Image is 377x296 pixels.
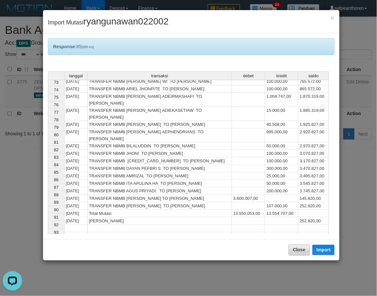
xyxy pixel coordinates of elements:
td: [DATE] [64,142,88,150]
span: saldo [309,74,319,78]
span: 93 [54,230,58,235]
td: [DATE] [64,107,88,121]
span: 77 [54,110,58,115]
span: kredit [277,74,287,78]
td: [DATE] [64,128,88,142]
span: 89 [54,200,58,205]
td: [PERSON_NAME] [88,217,232,225]
td: 13.550.053,00 [232,210,265,217]
td: [DATE] [64,180,88,187]
td: 25.000,00 [265,172,298,180]
span: 85 [54,170,58,175]
span: 87 [54,185,58,190]
td: 3.170.827,00 [298,157,329,165]
span: [888 ms] [81,45,94,49]
td: 1.870.319,00 [298,93,329,107]
td: 2.970.827,00 [298,142,329,150]
span: 86 [54,177,58,182]
span: Import Mutasi [48,19,169,26]
td: TRANSFER NBMB AMRIZAL TO [PERSON_NAME] [88,172,232,180]
td: 3.495.827,00 [298,172,329,180]
span: × [331,14,335,22]
td: 107.000,00 [265,202,298,210]
td: TRANSFER NBMB [PERSON_NAME] WI TO [PERSON_NAME] [88,78,232,85]
div: 85 [48,38,335,55]
td: 252.820,00 [298,202,329,210]
td: TRANSFER NBMB DAYAN PEFBRI S TO [PERSON_NAME] [88,165,232,172]
td: TRANSFER NBMB [PERSON_NAME] AEPHENDRIANS TO [PERSON_NAME] [88,128,232,142]
td: 3.545.827,00 [298,180,329,187]
td: 3.600.007,00 [232,195,265,202]
td: 2.920.827,00 [298,128,329,142]
span: 80 [54,132,58,137]
td: 145.820,00 [298,195,329,202]
td: 200.000,00 [265,187,298,195]
td: 3.745.827,00 [298,187,329,195]
span: debet [243,74,254,78]
td: 100.000,00 [265,78,298,85]
td: 865.572,00 [298,85,329,93]
span: 82 [54,147,58,152]
span: 90 [54,207,58,212]
td: 40.508,00 [265,121,298,128]
td: 252.820,00 [298,217,329,225]
button: Close [289,244,310,256]
td: TRANSFER NBMB BILALUDDIN TO [PERSON_NAME] [88,142,232,150]
span: 81 [54,140,58,145]
span: 73 [54,80,58,85]
span: 75 [54,95,58,100]
td: [DATE] [64,210,88,217]
td: TRANSFER NBMB [PERSON_NAME] ADEIRMASHAFI TO [PERSON_NAME] [88,93,232,107]
td: TRANSFER NBMB AGUS PRIYADI. TO [PERSON_NAME] [88,187,232,195]
td: 995.000,00 [265,128,298,142]
td: [DATE] [64,121,88,128]
td: TRANSFER NBMB [PERSON_NAME] TO [PERSON_NAME] [88,195,232,202]
td: [DATE] [64,157,88,165]
td: TRANSFER NBMB [CREDIT_CARD_NUMBER] TO [PERSON_NAME] [88,157,232,165]
td: [DATE] [64,78,88,85]
td: 50.000,00 [265,142,298,150]
td: TRANSFER NBMB ARIEL JHONPITE TO [PERSON_NAME] [88,85,232,93]
td: [DATE] [64,93,88,107]
td: 100.000,00 [265,157,298,165]
span: 79 [54,125,58,130]
td: TRANSFER NBMB [PERSON_NAME] TO [PERSON_NAME] [88,121,232,128]
td: 100.000,00 [265,150,298,157]
td: TRANSFER NBMB [PERSON_NAME] ADIEKASETIAW TO [PERSON_NAME] [88,107,232,121]
span: 84 [54,162,58,167]
td: 1.885.319,00 [298,107,329,121]
td: [DATE] [64,187,88,195]
td: TRANSFER NBMB [PERSON_NAME] TO [PERSON_NAME] [88,202,232,210]
span: 83 [54,155,58,160]
span: 91 [54,215,58,220]
td: 3.470.827,00 [298,165,329,172]
td: 13.554.707,00 [265,210,298,217]
td: 3.070.827,00 [298,150,329,157]
td: 300.000,00 [265,165,298,172]
td: 15.000,00 [265,107,298,121]
span: ryangunawan022002 [83,16,169,26]
td: 1.004.747,00 [265,93,298,107]
td: 1.925.827,00 [298,121,329,128]
td: [DATE] [64,217,88,225]
td: [DATE] [64,150,88,157]
button: Close [331,14,335,21]
td: TRANSFER NBMB ITA APULINA HA TO [PERSON_NAME] [88,180,232,187]
span: 92 [54,222,58,227]
span: tanggal [69,74,83,78]
td: Total Mutasi [88,210,232,217]
span: transaksi [151,74,168,78]
td: [DATE] [64,85,88,93]
th: Select whole grid [48,71,64,80]
td: [DATE] [64,195,88,202]
button: Open LiveChat chat widget [3,3,22,22]
td: 765.572,00 [298,78,329,85]
td: 50.000,00 [265,180,298,187]
b: Response: [53,44,77,49]
span: 78 [54,117,58,122]
td: [DATE] [64,202,88,210]
span: 76 [54,102,58,107]
span: 88 [54,192,58,197]
td: 100.000,00 [265,85,298,93]
td: [DATE] [64,172,88,180]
